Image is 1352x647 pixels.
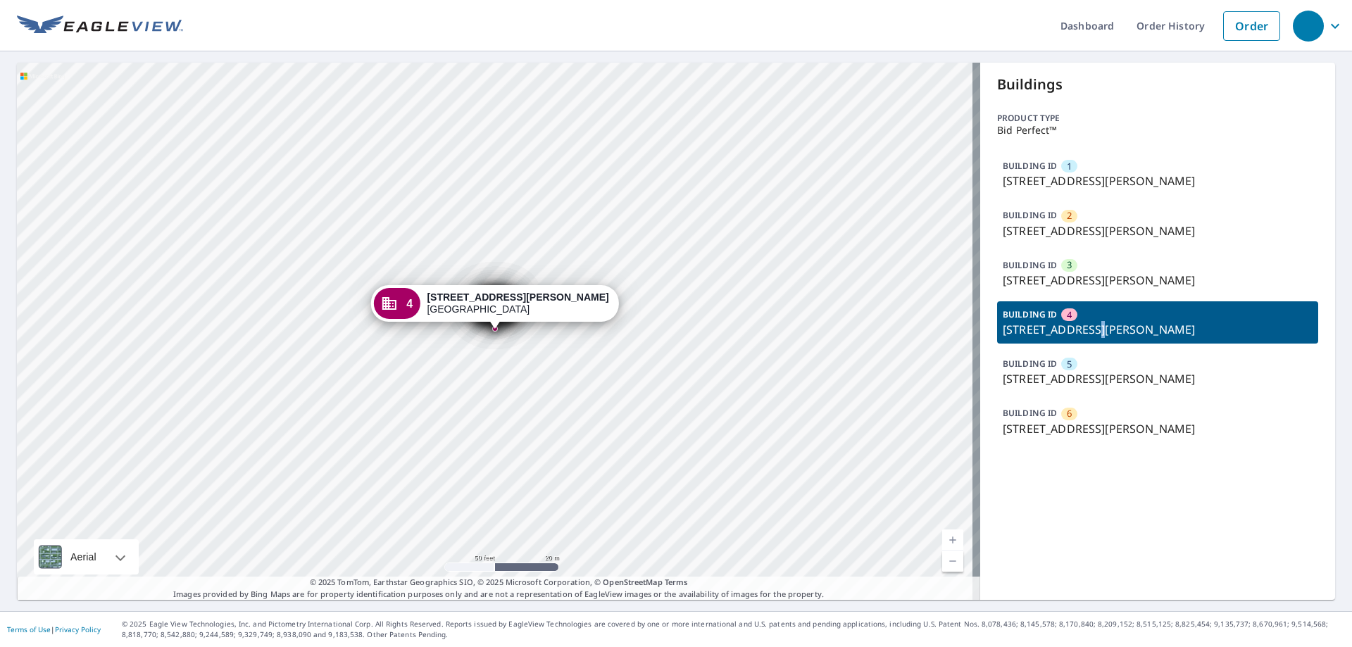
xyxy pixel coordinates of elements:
[1067,308,1072,322] span: 4
[17,577,980,600] p: Images provided by Bing Maps are for property identification purposes only and are not a represen...
[1003,222,1313,239] p: [STREET_ADDRESS][PERSON_NAME]
[942,529,963,551] a: Current Level 19, Zoom In
[942,551,963,572] a: Current Level 19, Zoom Out
[427,291,608,303] strong: [STREET_ADDRESS][PERSON_NAME]
[1003,370,1313,387] p: [STREET_ADDRESS][PERSON_NAME]
[1003,172,1313,189] p: [STREET_ADDRESS][PERSON_NAME]
[406,299,413,309] span: 4
[997,112,1318,125] p: Product type
[427,291,608,315] div: [GEOGRAPHIC_DATA]
[665,577,688,587] a: Terms
[1003,358,1057,370] p: BUILDING ID
[66,539,101,574] div: Aerial
[1067,258,1072,272] span: 3
[1003,308,1057,320] p: BUILDING ID
[310,577,688,589] span: © 2025 TomTom, Earthstar Geographics SIO, © 2025 Microsoft Corporation, ©
[1003,160,1057,172] p: BUILDING ID
[1223,11,1280,41] a: Order
[55,624,101,634] a: Privacy Policy
[603,577,662,587] a: OpenStreetMap
[370,285,618,329] div: Dropped pin, building 4, Commercial property, 3738 Glen Oaks Blvd Sioux City, IA 51104
[7,624,51,634] a: Terms of Use
[17,15,183,37] img: EV Logo
[1003,407,1057,419] p: BUILDING ID
[1067,209,1072,222] span: 2
[1003,272,1313,289] p: [STREET_ADDRESS][PERSON_NAME]
[1003,209,1057,221] p: BUILDING ID
[997,125,1318,136] p: Bid Perfect™
[34,539,139,574] div: Aerial
[1067,407,1072,420] span: 6
[1067,160,1072,173] span: 1
[1067,358,1072,371] span: 5
[997,74,1318,95] p: Buildings
[1003,259,1057,271] p: BUILDING ID
[122,619,1345,640] p: © 2025 Eagle View Technologies, Inc. and Pictometry International Corp. All Rights Reserved. Repo...
[1003,420,1313,437] p: [STREET_ADDRESS][PERSON_NAME]
[1003,321,1313,338] p: [STREET_ADDRESS][PERSON_NAME]
[7,625,101,634] p: |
